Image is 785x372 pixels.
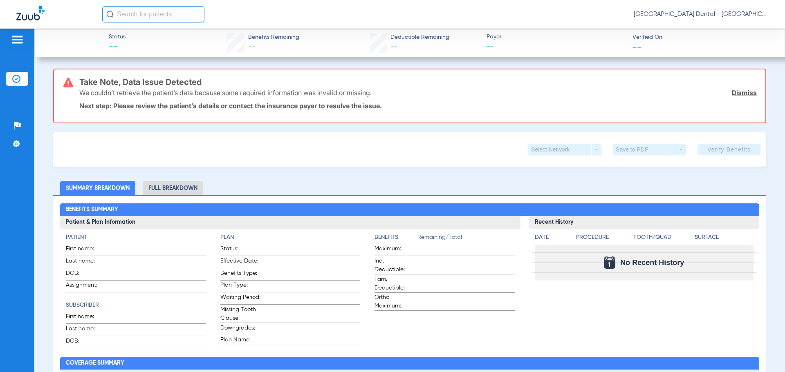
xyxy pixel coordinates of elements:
[66,257,106,268] span: Last name:
[143,181,203,195] li: Full Breakdown
[106,11,114,18] img: Search Icon
[375,293,415,310] span: Ortho Maximum:
[390,43,398,51] span: --
[633,233,692,245] app-breakdown-title: Tooth/Quad
[633,233,692,242] h4: Tooth/Quad
[79,78,757,86] h3: Take Note, Data Issue Detected
[620,258,684,267] span: No Recent History
[220,324,260,335] span: Downgrades:
[695,233,753,245] app-breakdown-title: Surface
[604,256,615,269] img: Calendar
[60,203,759,216] h2: Benefits Summary
[375,245,415,256] span: Maximum:
[66,245,106,256] span: First name:
[220,336,260,347] span: Plan Name:
[732,89,757,97] a: Dismiss
[487,42,626,52] span: --
[63,78,73,87] img: error-icon
[60,357,759,370] h2: Coverage Summary
[632,42,641,51] span: --
[375,275,415,292] span: Fam. Deductible:
[66,337,106,348] span: DOB:
[417,233,514,245] span: Remaining/Total
[220,293,260,304] span: Waiting Period:
[632,33,772,42] span: Verified On
[66,233,206,242] h4: Patient
[109,33,126,41] span: Status
[220,233,360,242] h4: Plan
[375,233,417,242] h4: Benefits
[576,233,630,245] app-breakdown-title: Procedure
[220,269,260,280] span: Benefits Type:
[535,233,569,245] app-breakdown-title: Date
[390,33,449,42] span: Deductible Remaining
[79,102,757,110] p: Next step: Please review the patient’s details or contact the insurance payer to resolve the issue.
[66,312,106,323] span: First name:
[220,257,260,268] span: Effective Date:
[634,10,769,18] span: [GEOGRAPHIC_DATA] Dental - [GEOGRAPHIC_DATA] | GPS
[220,245,260,256] span: Status:
[66,301,206,310] h4: Subscriber
[248,33,299,42] span: Benefits Remaining
[66,281,106,292] span: Assignment:
[66,269,106,280] span: DOB:
[220,305,260,323] span: Missing Tooth Clause:
[66,325,106,336] span: Last name:
[79,89,372,97] p: We couldn’t retrieve the patient’s data because some required information was invalid or missing.
[375,233,417,245] app-breakdown-title: Benefits
[576,233,630,242] h4: Procedure
[535,233,569,242] h4: Date
[11,35,24,45] img: hamburger-icon
[375,257,415,274] span: Ind. Deductible:
[248,43,256,51] span: --
[16,6,45,20] img: Zuub Logo
[60,181,135,195] li: Summary Breakdown
[487,33,626,41] span: Payer
[60,216,520,229] h3: Patient & Plan Information
[102,6,204,22] input: Search for patients
[695,233,753,242] h4: Surface
[109,42,126,53] span: --
[529,216,759,229] h3: Recent History
[220,281,260,292] span: Plan Type:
